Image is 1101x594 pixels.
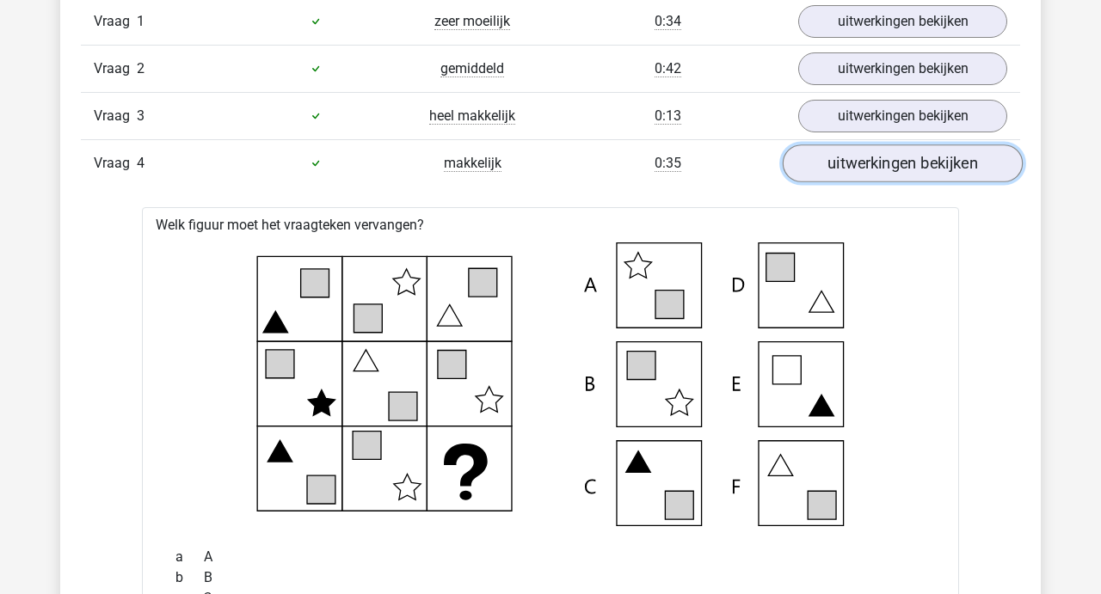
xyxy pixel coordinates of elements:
[163,567,938,588] div: B
[434,13,510,30] span: zeer moeilijk
[175,547,204,567] span: a
[440,60,504,77] span: gemiddeld
[137,13,145,29] span: 1
[94,58,137,79] span: Vraag
[94,153,137,174] span: Vraag
[655,13,681,30] span: 0:34
[798,100,1007,132] a: uitwerkingen bekijken
[655,155,681,172] span: 0:35
[655,60,681,77] span: 0:42
[94,106,137,126] span: Vraag
[429,107,515,125] span: heel makkelijk
[783,144,1023,182] a: uitwerkingen bekijken
[798,5,1007,38] a: uitwerkingen bekijken
[137,155,145,171] span: 4
[175,567,204,588] span: b
[444,155,501,172] span: makkelijk
[798,52,1007,85] a: uitwerkingen bekijken
[137,107,145,124] span: 3
[94,11,137,32] span: Vraag
[163,547,938,567] div: A
[137,60,145,77] span: 2
[655,107,681,125] span: 0:13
